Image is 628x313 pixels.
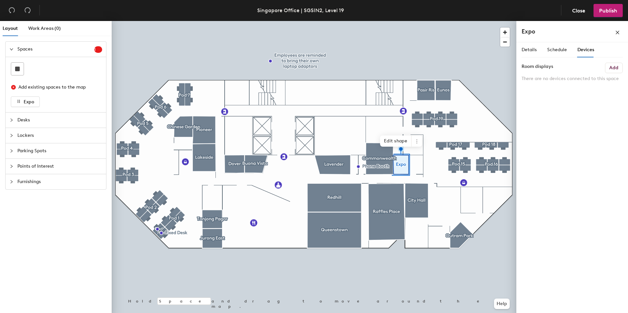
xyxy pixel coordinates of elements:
[11,96,40,107] button: Expo
[17,159,102,174] span: Points of Interest
[522,76,623,82] p: There are no devices connected to this space
[17,174,102,189] span: Furnishings
[10,180,13,184] span: collapsed
[17,128,102,143] span: Lockers
[28,26,61,31] span: Work Areas (0)
[567,4,591,17] button: Close
[494,299,510,309] button: Help
[10,164,13,168] span: collapsed
[11,85,16,90] span: close-circle
[21,4,34,17] button: Redo (⌘ + ⇧ + Z)
[94,47,102,52] span: 1
[10,149,13,153] span: collapsed
[10,118,13,122] span: collapsed
[594,4,623,17] button: Publish
[94,46,102,53] sup: 1
[24,99,34,105] span: Expo
[17,113,102,128] span: Desks
[10,47,13,51] span: expanded
[605,63,623,73] button: Add
[257,6,344,14] div: Singapore Office | SGSIN2, Level 19
[17,42,94,57] span: Spaces
[18,84,97,91] div: Add existing spaces to the map
[609,65,618,71] h6: Add
[599,8,617,14] span: Publish
[572,8,585,14] span: Close
[547,47,567,52] span: Schedule
[3,26,18,31] span: Layout
[615,30,620,35] span: close
[522,63,553,71] label: Room displays
[522,27,535,36] h4: Expo
[577,47,594,52] span: Devices
[17,143,102,158] span: Parking Spots
[380,136,412,147] span: Edit shape
[522,47,537,52] span: Details
[10,134,13,137] span: collapsed
[5,4,18,17] button: Undo (⌘ + Z)
[9,7,15,13] span: undo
